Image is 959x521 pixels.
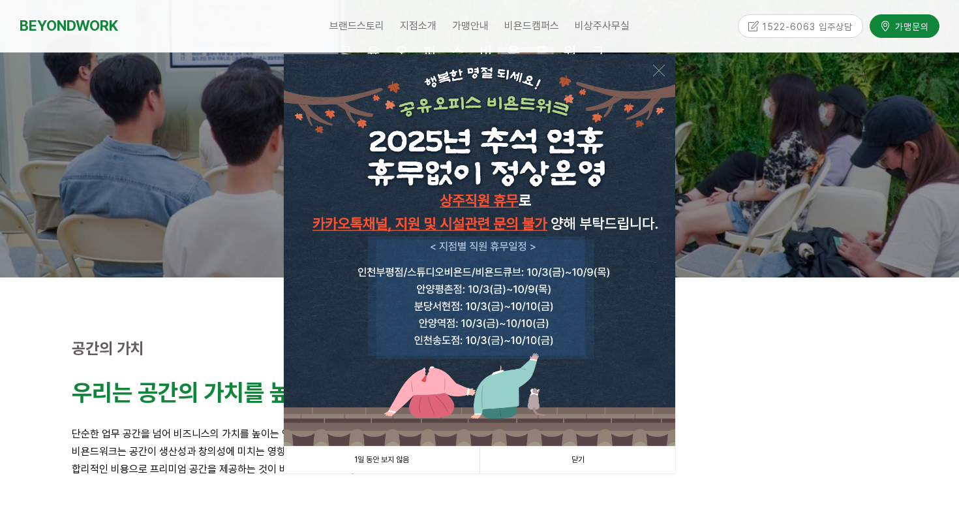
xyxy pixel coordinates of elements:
span: 가맹안내 [452,20,489,32]
p: 단순한 업무 공간을 넘어 비즈니스의 가치를 높이는 영감의 공간을 만듭니다. [72,425,887,443]
a: 1일 동안 보지 않음 [284,447,479,473]
a: BEYONDWORK [20,14,118,38]
a: 브랜드스토리 [322,10,392,42]
p: 비욘드워크는 공간이 생산성과 창의성에 미치는 영향을 잘 알고 있습니다. [72,443,887,460]
a: 비욘드캠퍼스 [496,10,567,42]
strong: 우리는 공간의 가치를 높입니다. [72,379,356,407]
a: 비상주사무실 [567,10,637,42]
span: 브랜드스토리 [329,20,384,32]
strong: 공간의 가치 [72,339,144,358]
span: 지점소개 [400,20,436,32]
a: 닫기 [479,447,675,473]
a: 가맹안내 [444,10,496,42]
a: 지점소개 [392,10,444,42]
img: fee4503f82b0d.png [284,54,675,446]
p: 합리적인 비용으로 프리미엄 공간을 제공하는 것이 비욘드워크의 철학입니다. [72,460,887,478]
span: 가맹문의 [891,18,929,31]
span: 비욘드캠퍼스 [504,20,559,32]
a: 가맹문의 [870,12,939,35]
span: 비상주사무실 [575,20,630,32]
